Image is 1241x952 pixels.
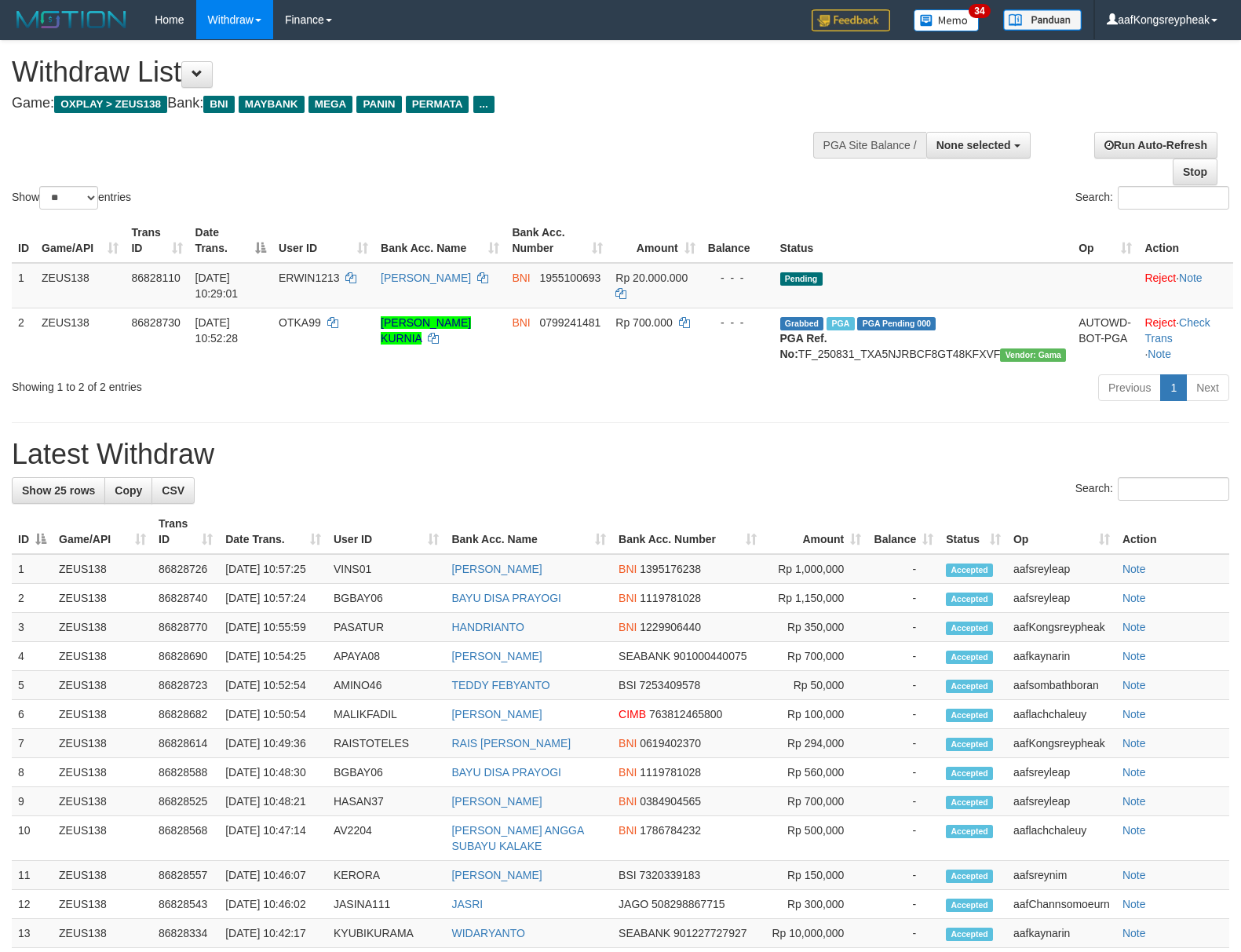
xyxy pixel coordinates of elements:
td: - [867,700,940,729]
td: ZEUS138 [53,671,152,700]
td: · [1138,263,1233,308]
td: - [867,787,940,816]
th: Date Trans.: activate to sort column descending [189,218,272,263]
span: BNI [619,563,637,575]
td: 86828740 [152,584,219,613]
td: Rp 300,000 [763,890,867,919]
th: Action [1138,218,1233,263]
td: Rp 50,000 [763,671,867,700]
td: aafsreynim [1007,861,1116,890]
span: BNI [203,96,234,113]
span: 86828730 [131,316,180,329]
span: PERMATA [406,96,469,113]
a: RAIS [PERSON_NAME] [451,737,571,750]
span: OXPLAY > ZEUS138 [54,96,167,113]
th: Trans ID: activate to sort column ascending [125,218,188,263]
span: MAYBANK [239,96,305,113]
td: aafkaynarin [1007,919,1116,948]
td: 86828588 [152,758,219,787]
td: 86828682 [152,700,219,729]
td: 86828690 [152,642,219,671]
div: - - - [708,315,768,330]
a: Note [1122,795,1146,808]
th: Trans ID: activate to sort column ascending [152,509,219,554]
td: Rp 1,000,000 [763,554,867,584]
span: Accepted [946,593,993,606]
span: Accepted [946,709,993,722]
span: Accepted [946,870,993,883]
td: ZEUS138 [53,758,152,787]
div: Showing 1 to 2 of 2 entries [12,373,506,395]
a: WIDARYANTO [451,927,524,939]
td: [DATE] 10:42:17 [219,919,327,948]
span: Copy 901227727927 to clipboard [673,927,746,939]
a: Note [1122,621,1146,633]
td: Rp 294,000 [763,729,867,758]
span: Vendor URL: https://trx31.1velocity.biz [1000,348,1066,362]
td: aafsreyleap [1007,787,1116,816]
td: RAISTOTELES [327,729,446,758]
a: BAYU DISA PRAYOGI [451,592,561,604]
h1: Latest Withdraw [12,439,1229,470]
td: aaflachchaleuy [1007,700,1116,729]
b: PGA Ref. No: [780,332,827,360]
a: [PERSON_NAME] [451,563,542,575]
a: [PERSON_NAME] ANGGA SUBAYU KALAKE [451,824,583,852]
a: Note [1122,927,1146,939]
td: 11 [12,861,53,890]
a: [PERSON_NAME] [451,795,542,808]
td: ZEUS138 [53,642,152,671]
th: Status: activate to sort column ascending [940,509,1007,554]
a: Note [1122,898,1146,910]
td: Rp 150,000 [763,861,867,890]
td: - [867,758,940,787]
span: BNI [619,766,637,779]
img: panduan.png [1003,9,1082,31]
span: SEABANK [619,927,670,939]
span: Copy 1786784232 to clipboard [640,824,701,837]
th: Op: activate to sort column ascending [1007,509,1116,554]
td: [DATE] 10:57:25 [219,554,327,584]
td: aafKongsreypheak [1007,613,1116,642]
td: - [867,554,940,584]
a: Note [1122,869,1146,881]
th: User ID: activate to sort column ascending [327,509,446,554]
span: Copy 0799241481 to clipboard [539,316,600,329]
a: JASRI [451,898,483,910]
input: Search: [1118,186,1229,210]
th: Op: activate to sort column ascending [1072,218,1138,263]
img: MOTION_logo.png [12,8,131,31]
span: BNI [619,737,637,750]
span: Marked by aafsreyleap [827,317,854,330]
td: 2 [12,308,35,368]
td: 86828614 [152,729,219,758]
td: [DATE] 10:48:30 [219,758,327,787]
span: Copy 1955100693 to clipboard [539,272,600,284]
td: aafsreyleap [1007,554,1116,584]
td: · · [1138,308,1233,368]
span: Copy 7253409578 to clipboard [640,679,701,691]
a: Copy [104,477,152,504]
a: Run Auto-Refresh [1094,132,1217,159]
a: Note [1122,737,1146,750]
td: 86828525 [152,787,219,816]
th: Action [1116,509,1229,554]
span: Copy 1395176238 to clipboard [640,563,701,575]
td: ZEUS138 [53,861,152,890]
span: [DATE] 10:52:28 [195,316,239,345]
td: 86828543 [152,890,219,919]
td: 12 [12,890,53,919]
a: Note [1122,592,1146,604]
h1: Withdraw List [12,57,812,88]
td: AV2204 [327,816,446,861]
a: [PERSON_NAME] [451,869,542,881]
th: Game/API: activate to sort column ascending [35,218,125,263]
span: BNI [619,824,637,837]
td: aafsreyleap [1007,758,1116,787]
th: ID [12,218,35,263]
span: Rp 700.000 [615,316,672,329]
td: ZEUS138 [53,554,152,584]
td: Rp 700,000 [763,642,867,671]
td: HASAN37 [327,787,446,816]
span: BSI [619,679,637,691]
